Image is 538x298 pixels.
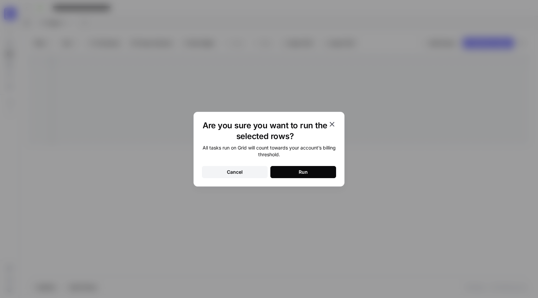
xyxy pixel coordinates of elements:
button: Run [270,166,336,178]
div: Cancel [227,169,243,175]
div: Run [299,169,308,175]
div: All tasks run on Grid will count towards your account’s billing threshold. [202,144,336,158]
h1: Are you sure you want to run the selected rows? [202,120,328,142]
button: Cancel [202,166,268,178]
